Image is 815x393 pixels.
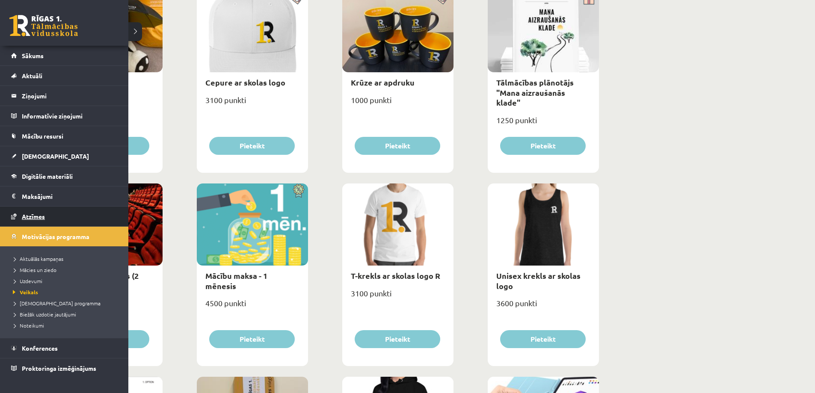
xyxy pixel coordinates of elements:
[351,77,415,87] a: Krūze ar apdruku
[22,86,118,106] legend: Ziņojumi
[22,213,45,220] span: Atzīmes
[205,271,267,290] a: Mācību maksa - 1 mēnesis
[351,271,440,281] a: T-krekls ar skolas logo R
[496,77,574,107] a: Tālmācības plānotājs "Mana aizraušanās klade"
[11,46,118,65] a: Sākums
[11,311,76,318] span: Biežāk uzdotie jautājumi
[11,106,118,126] a: Informatīvie ziņojumi
[11,299,120,307] a: [DEMOGRAPHIC_DATA] programma
[22,106,118,126] legend: Informatīvie ziņojumi
[22,344,58,352] span: Konferences
[11,255,63,262] span: Aktuālās kampaņas
[11,338,118,358] a: Konferences
[496,271,581,290] a: Unisex krekls ar skolas logo
[11,227,118,246] a: Motivācijas programma
[197,93,308,114] div: 3100 punkti
[488,296,599,317] div: 3600 punkti
[11,277,120,285] a: Uzdevumi
[500,330,586,348] button: Pieteikt
[355,330,440,348] button: Pieteikt
[11,146,118,166] a: [DEMOGRAPHIC_DATA]
[11,289,38,295] span: Veikals
[22,364,96,372] span: Proktoringa izmēģinājums
[22,72,42,80] span: Aktuāli
[11,266,120,274] a: Mācies un ziedo
[22,52,44,59] span: Sākums
[22,186,118,206] legend: Maksājumi
[11,322,120,329] a: Noteikumi
[22,152,89,160] span: [DEMOGRAPHIC_DATA]
[209,137,295,155] button: Pieteikt
[205,77,285,87] a: Cepure ar skolas logo
[355,137,440,155] button: Pieteikt
[11,86,118,106] a: Ziņojumi
[11,255,120,263] a: Aktuālās kampaņas
[11,300,101,307] span: [DEMOGRAPHIC_DATA] programma
[11,310,120,318] a: Biežāk uzdotie jautājumi
[11,322,44,329] span: Noteikumi
[22,172,73,180] span: Digitālie materiāli
[342,93,453,114] div: 1000 punkti
[11,278,42,284] span: Uzdevumi
[9,15,78,36] a: Rīgas 1. Tālmācības vidusskola
[22,233,89,240] span: Motivācijas programma
[11,288,120,296] a: Veikals
[500,137,586,155] button: Pieteikt
[342,286,453,307] div: 3100 punkti
[11,66,118,86] a: Aktuāli
[11,186,118,206] a: Maksājumi
[22,132,63,140] span: Mācību resursi
[11,166,118,186] a: Digitālie materiāli
[11,126,118,146] a: Mācību resursi
[11,266,56,273] span: Mācies un ziedo
[11,358,118,378] a: Proktoringa izmēģinājums
[197,296,308,317] div: 4500 punkti
[488,113,599,134] div: 1250 punkti
[289,183,308,198] img: Atlaide
[209,330,295,348] button: Pieteikt
[11,207,118,226] a: Atzīmes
